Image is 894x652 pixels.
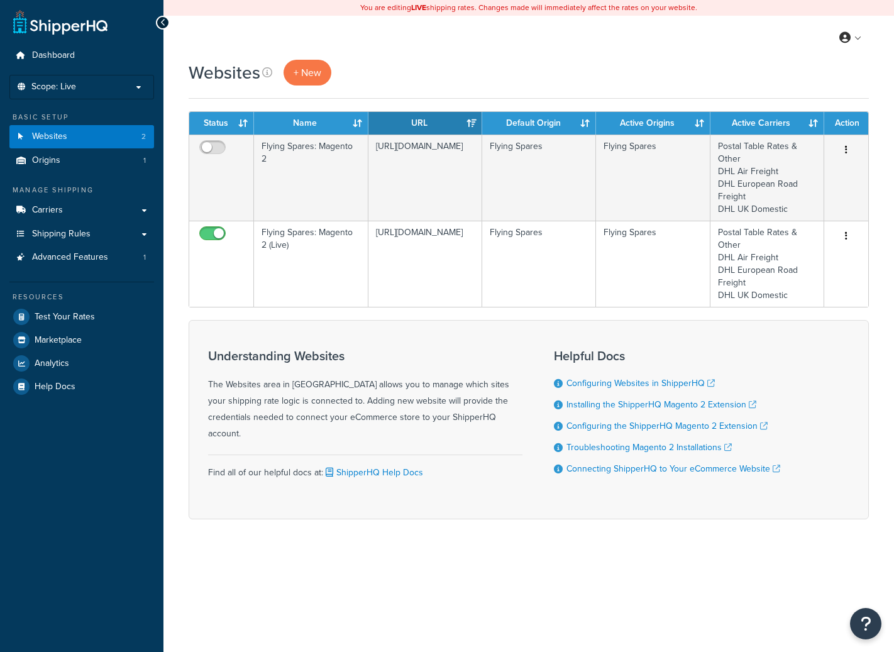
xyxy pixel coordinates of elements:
li: Origins [9,149,154,172]
a: Carriers [9,199,154,222]
span: Test Your Rates [35,312,95,323]
a: Installing the ShipperHQ Magento 2 Extension [566,398,756,411]
td: Flying Spares [482,135,596,221]
h3: Helpful Docs [554,349,780,363]
a: + New [284,60,331,86]
span: Analytics [35,358,69,369]
a: ShipperHQ Home [13,9,108,35]
a: Test Your Rates [9,306,154,328]
span: Websites [32,131,67,142]
td: Flying Spares: Magento 2 (Live) [254,221,368,307]
a: Advanced Features 1 [9,246,154,269]
span: 2 [141,131,146,142]
h1: Websites [189,60,260,85]
span: Scope: Live [31,82,76,92]
td: [URL][DOMAIN_NAME] [368,135,482,221]
span: Dashboard [32,50,75,61]
a: Origins 1 [9,149,154,172]
button: Open Resource Center [850,608,881,639]
th: URL: activate to sort column ascending [368,112,482,135]
a: Marketplace [9,329,154,351]
span: Carriers [32,205,63,216]
span: 1 [143,252,146,263]
td: [URL][DOMAIN_NAME] [368,221,482,307]
li: Advanced Features [9,246,154,269]
span: Marketplace [35,335,82,346]
th: Status: activate to sort column ascending [189,112,254,135]
a: Analytics [9,352,154,375]
div: Manage Shipping [9,185,154,196]
th: Default Origin: activate to sort column ascending [482,112,596,135]
b: LIVE [411,2,426,13]
a: Shipping Rules [9,223,154,246]
th: Active Carriers: activate to sort column ascending [710,112,824,135]
td: Flying Spares: Magento 2 [254,135,368,221]
div: Find all of our helpful docs at: [208,455,522,481]
td: Postal Table Rates & Other DHL Air Freight DHL European Road Freight DHL UK Domestic [710,135,824,221]
li: Websites [9,125,154,148]
a: Configuring Websites in ShipperHQ [566,377,715,390]
span: Help Docs [35,382,75,392]
th: Action [824,112,868,135]
a: Connecting ShipperHQ to Your eCommerce Website [566,462,780,475]
a: Troubleshooting Magento 2 Installations [566,441,732,454]
span: Advanced Features [32,252,108,263]
span: + New [294,65,321,80]
span: Origins [32,155,60,166]
span: 1 [143,155,146,166]
div: Basic Setup [9,112,154,123]
a: Help Docs [9,375,154,398]
div: Resources [9,292,154,302]
th: Active Origins: activate to sort column ascending [596,112,710,135]
td: Postal Table Rates & Other DHL Air Freight DHL European Road Freight DHL UK Domestic [710,221,824,307]
td: Flying Spares [596,221,710,307]
span: Shipping Rules [32,229,91,240]
a: Dashboard [9,44,154,67]
a: ShipperHQ Help Docs [323,466,423,479]
a: Websites 2 [9,125,154,148]
td: Flying Spares [482,221,596,307]
h3: Understanding Websites [208,349,522,363]
th: Name: activate to sort column ascending [254,112,368,135]
td: Flying Spares [596,135,710,221]
div: The Websites area in [GEOGRAPHIC_DATA] allows you to manage which sites your shipping rate logic ... [208,349,522,442]
a: Configuring the ShipperHQ Magento 2 Extension [566,419,768,433]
